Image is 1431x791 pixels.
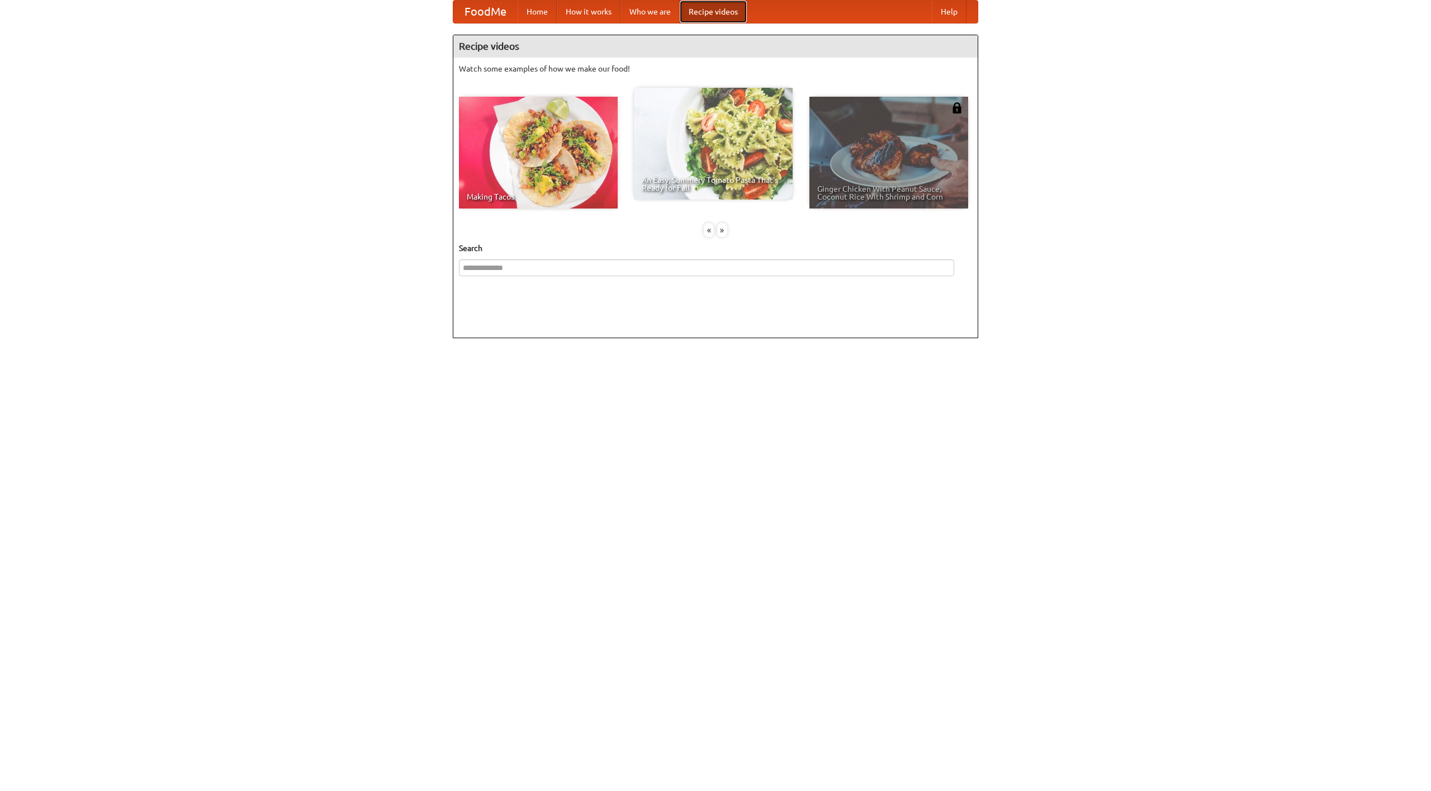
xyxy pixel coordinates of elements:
a: Who we are [620,1,680,23]
a: Making Tacos [459,97,618,209]
a: FoodMe [453,1,518,23]
a: Help [932,1,966,23]
div: « [704,223,714,237]
p: Watch some examples of how we make our food! [459,63,972,74]
span: Making Tacos [467,193,610,201]
h5: Search [459,243,972,254]
div: » [717,223,727,237]
a: Recipe videos [680,1,747,23]
h4: Recipe videos [453,35,978,58]
a: Home [518,1,557,23]
img: 483408.png [951,102,963,113]
span: An Easy, Summery Tomato Pasta That's Ready for Fall [642,176,785,192]
a: How it works [557,1,620,23]
a: An Easy, Summery Tomato Pasta That's Ready for Fall [634,88,793,200]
